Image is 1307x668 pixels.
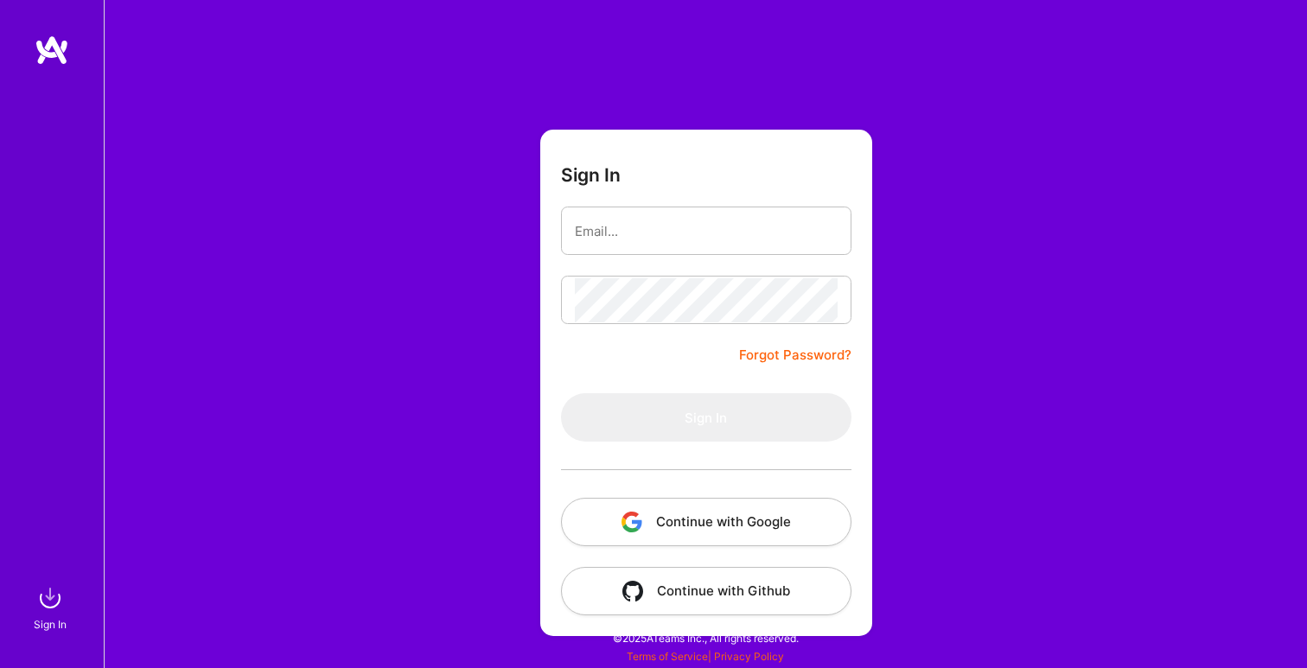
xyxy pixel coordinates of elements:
[622,512,642,532] img: icon
[739,345,851,366] a: Forgot Password?
[561,498,851,546] button: Continue with Google
[561,567,851,615] button: Continue with Github
[714,650,784,663] a: Privacy Policy
[575,209,838,253] input: Email...
[36,581,67,633] a: sign inSign In
[622,581,643,601] img: icon
[34,615,67,633] div: Sign In
[561,164,621,186] h3: Sign In
[561,393,851,442] button: Sign In
[35,35,69,66] img: logo
[627,650,708,663] a: Terms of Service
[627,650,784,663] span: |
[33,581,67,615] img: sign in
[104,616,1307,659] div: © 2025 ATeams Inc., All rights reserved.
